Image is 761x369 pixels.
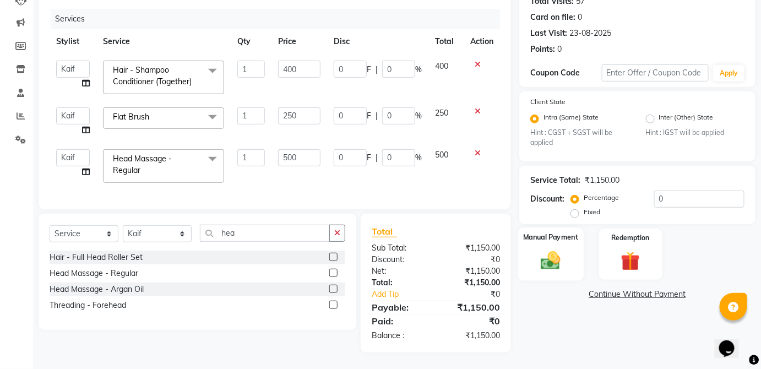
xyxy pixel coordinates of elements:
div: Discount: [363,254,436,265]
span: 250 [435,108,448,118]
div: Card on file: [530,12,575,23]
div: 23-08-2025 [569,28,611,39]
label: Inter (Other) State [659,112,714,126]
span: F [367,110,371,122]
div: Services [51,9,508,29]
span: Total [372,226,397,237]
div: Last Visit: [530,28,567,39]
div: Points: [530,44,555,55]
div: ₹1,150.00 [436,242,508,254]
div: Paid: [363,314,436,328]
div: Service Total: [530,175,580,186]
div: ₹1,150.00 [436,277,508,289]
div: Payable: [363,301,436,314]
label: Redemption [612,233,650,243]
a: x [140,165,145,175]
span: | [376,64,378,75]
span: % [415,64,422,75]
span: Head Massage - Regular [113,154,172,175]
div: ₹0 [436,314,508,328]
span: | [376,152,378,164]
a: x [149,112,154,122]
small: Hint : IGST will be applied [646,128,745,138]
div: Net: [363,265,436,277]
div: ₹1,150.00 [436,301,508,314]
div: Head Massage - Regular [50,268,138,279]
div: Coupon Code [530,67,602,79]
span: F [367,152,371,164]
small: Hint : CGST + SGST will be applied [530,128,629,148]
div: Head Massage - Argan Oil [50,284,144,295]
th: Service [96,29,231,54]
span: % [415,110,422,122]
div: Total: [363,277,436,289]
div: 0 [557,44,562,55]
img: _cash.svg [535,249,567,272]
a: Add Tip [363,289,448,300]
a: Continue Without Payment [521,289,753,300]
label: Manual Payment [523,232,578,243]
th: Qty [231,29,271,54]
div: ₹0 [436,254,508,265]
div: ₹1,150.00 [436,330,508,341]
th: Disc [327,29,428,54]
label: Intra (Same) State [543,112,599,126]
img: _gift.svg [615,249,646,273]
div: ₹1,150.00 [436,265,508,277]
th: Stylist [50,29,96,54]
div: Hair - Full Head Roller Set [50,252,143,263]
div: Sub Total: [363,242,436,254]
span: 500 [435,150,448,160]
span: Hair - Shampoo Conditioner (Together) [113,65,192,86]
div: Discount: [530,193,564,205]
div: ₹0 [448,289,508,300]
div: ₹1,150.00 [585,175,619,186]
label: Fixed [584,207,600,217]
div: 0 [578,12,582,23]
span: | [376,110,378,122]
label: Percentage [584,193,619,203]
span: 400 [435,61,448,71]
input: Search or Scan [200,225,330,242]
button: Apply [713,65,744,82]
input: Enter Offer / Coupon Code [602,64,709,82]
div: Threading - Forehead [50,300,126,311]
th: Action [464,29,500,54]
span: % [415,152,422,164]
a: x [192,77,197,86]
th: Total [428,29,464,54]
div: Balance : [363,330,436,341]
span: F [367,64,371,75]
span: Flat Brush [113,112,149,122]
label: Client State [530,97,566,107]
iframe: chat widget [715,325,750,358]
th: Price [271,29,327,54]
